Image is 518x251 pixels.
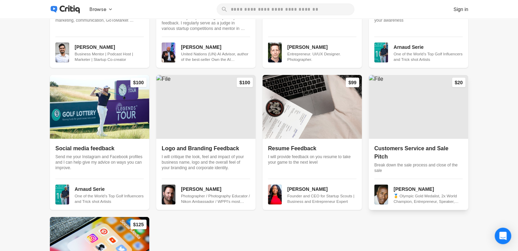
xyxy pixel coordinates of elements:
img: File [156,75,256,139]
img: File [262,75,362,139]
img: File [369,75,468,139]
p: Send me your Instagram and Facebook profiles and I can help give my advice on ways you can improve. [55,154,144,171]
a: $99Resume FeedbackI will provide feedback on you resume to take your game to the next level[PERSO... [262,75,362,210]
img: File [268,185,282,205]
p: I will listen to your pitch and give you my feedback. I regularly serve as a judge in various sta... [162,15,250,31]
a: $20Customers Service and Sale PitchBreak down the sale process and close of the sale[PERSON_NAME]... [369,75,468,210]
span: Business Mentor | Podcast Host | Marketer | Startup Co-creator [75,51,144,62]
span: Founder and CEO for Startup Scouts | Business and Entrepreneur Expert [287,193,356,204]
img: File [374,185,388,205]
div: $99 [346,78,359,87]
span: [PERSON_NAME] [75,44,115,50]
span: [PERSON_NAME] [181,44,221,50]
img: File [162,185,175,205]
img: File [50,75,149,139]
img: File [55,43,69,63]
span: 🥇 Olympic Gold Medalist, 2x World Champion, Entrepreneur, Speaker, Speed Doctor [393,193,463,204]
p: Break down the sale process and close of the sale [374,162,463,173]
span: One of the World’s Top Golf Influencers and Trick shot Artists [75,193,144,204]
a: $100Logo and Branding FeedbackI will critique the look, feel and impact of your business name, lo... [156,75,256,210]
span: Social media feedback [55,145,115,151]
div: Open Intercom Messenger [495,228,511,244]
span: [PERSON_NAME] [287,44,327,50]
span: Resume Feedback [268,145,316,151]
img: File [374,43,388,63]
img: File [268,43,282,63]
img: File [55,185,69,205]
span: United Nations (UN) AI Advisor, author of the best-seller Own the AI Revolution and sought-after ... [181,51,250,62]
span: Arnaud Serie [393,44,423,50]
span: Entrepreneur. UI/UX Designer. Photographer. [287,51,356,62]
span: Photographer / Photography Educator / Nikon Ambassador / WPPI's most awarded photographer & 1st G... [181,193,250,204]
div: $100 [130,78,147,87]
span: Customers Service and Sale Pitch [374,145,448,160]
div: $125 [130,220,147,229]
img: File [162,43,175,63]
span: Arnaud Serie [75,186,105,192]
div: Sign in [453,6,468,13]
span: Logo and Branding Feedback [162,145,239,151]
span: Browse [89,6,106,13]
p: I will provide feedback on you resume to take your game to the next level [268,154,356,165]
span: [PERSON_NAME] [181,186,221,192]
span: [PERSON_NAME] [393,186,434,192]
div: $20 [452,78,465,87]
div: $100 [237,78,253,87]
p: I will critique the look, feel and impact of your business name, logo and the overall feel of you... [162,154,250,171]
span: One of the World’s Top Golf Influencers and Trick shot Artists [393,51,463,62]
a: $100Social media feedbackSend me your Instagram and Facebook profiles and I can help give my advi... [50,75,149,210]
span: [PERSON_NAME] [287,186,327,192]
